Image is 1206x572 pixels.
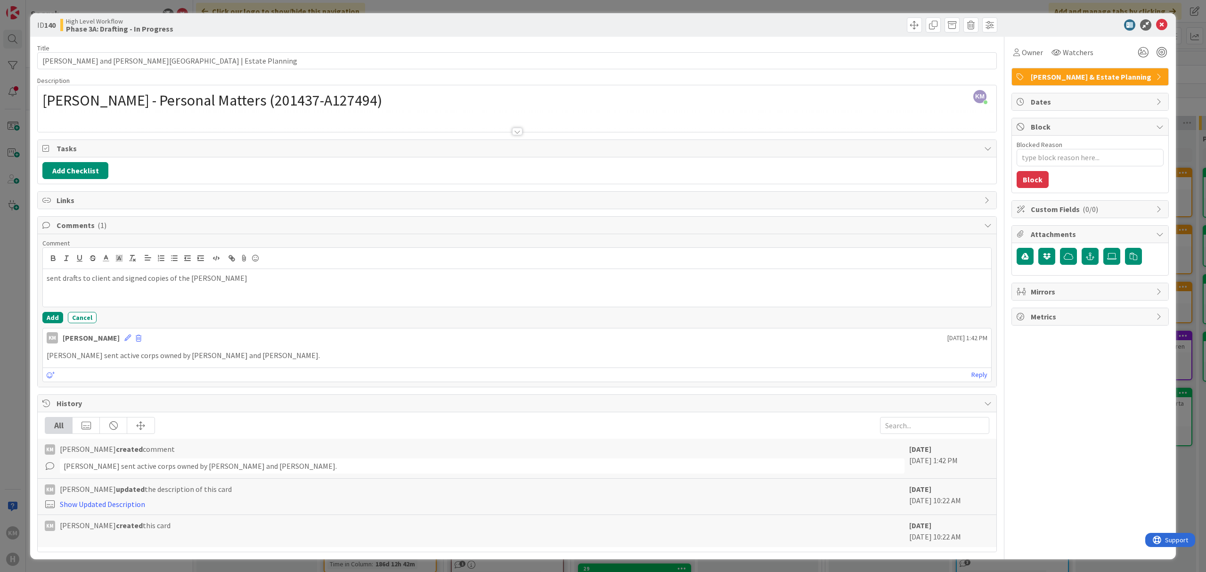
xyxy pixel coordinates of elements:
[909,521,931,530] b: [DATE]
[60,520,171,531] span: [PERSON_NAME] this card
[1031,121,1151,132] span: Block
[47,273,987,284] p: sent drafts to client and signed copies of the [PERSON_NAME]
[973,90,986,103] span: KM
[45,484,55,495] div: KM
[60,483,232,495] span: [PERSON_NAME] the description of this card
[57,195,979,206] span: Links
[909,483,989,510] div: [DATE] 10:22 AM
[116,521,143,530] b: created
[60,458,904,474] div: [PERSON_NAME] sent active corps owned by [PERSON_NAME] and [PERSON_NAME].
[1022,47,1043,58] span: Owner
[971,369,987,381] a: Reply
[57,398,979,409] span: History
[98,221,106,230] span: ( 1 )
[37,44,49,52] label: Title
[1063,47,1093,58] span: Watchers
[1083,204,1098,214] span: ( 0/0 )
[57,143,979,154] span: Tasks
[116,484,145,494] b: updated
[909,443,989,474] div: [DATE] 1:42 PM
[37,76,70,85] span: Description
[42,239,70,247] span: Comment
[1031,96,1151,107] span: Dates
[47,350,987,361] p: [PERSON_NAME] sent active corps owned by [PERSON_NAME] and [PERSON_NAME].
[1031,71,1151,82] span: [PERSON_NAME] & Estate Planning
[66,17,173,25] span: High Level Workflow
[60,499,145,509] a: Show Updated Description
[1031,229,1151,240] span: Attachments
[1031,286,1151,297] span: Mirrors
[1017,140,1062,149] label: Blocked Reason
[42,162,108,179] button: Add Checklist
[45,521,55,531] div: KM
[45,417,73,433] div: All
[37,52,997,69] input: type card name here...
[880,417,989,434] input: Search...
[37,19,56,31] span: ID
[44,20,56,30] b: 140
[1031,204,1151,215] span: Custom Fields
[947,333,987,343] span: [DATE] 1:42 PM
[20,1,43,13] span: Support
[68,312,97,323] button: Cancel
[42,91,382,110] span: [PERSON_NAME] - Personal Matters (201437-A127494)
[1017,171,1049,188] button: Block
[909,484,931,494] b: [DATE]
[47,332,58,343] div: KM
[1031,311,1151,322] span: Metrics
[909,520,989,542] div: [DATE] 10:22 AM
[116,444,143,454] b: created
[66,25,173,33] b: Phase 3A: Drafting - In Progress
[42,312,63,323] button: Add
[57,220,979,231] span: Comments
[909,444,931,454] b: [DATE]
[60,443,175,455] span: [PERSON_NAME] comment
[45,444,55,455] div: KM
[63,332,120,343] div: [PERSON_NAME]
